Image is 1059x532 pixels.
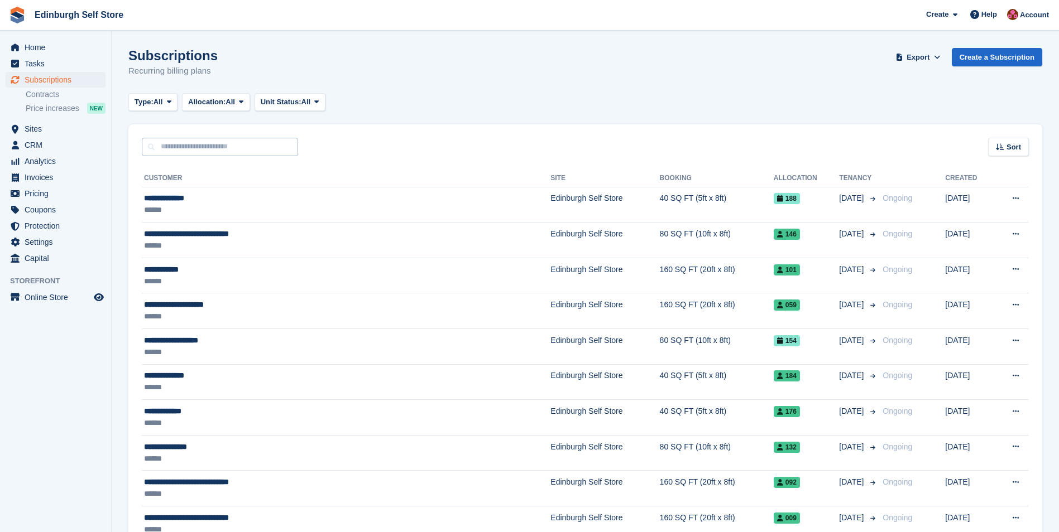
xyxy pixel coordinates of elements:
span: Tasks [25,56,92,71]
span: Export [907,52,929,63]
button: Allocation: All [182,93,250,112]
button: Unit Status: All [255,93,325,112]
th: Created [945,170,993,187]
td: 40 SQ FT (5ft x 8ft) [660,187,774,223]
span: Ongoing [883,194,912,202]
th: Customer [142,170,550,187]
p: Recurring billing plans [128,65,218,78]
span: Ongoing [883,300,912,309]
td: Edinburgh Self Store [550,329,659,365]
td: [DATE] [945,329,993,365]
th: Booking [660,170,774,187]
a: menu [6,137,106,153]
span: Create [926,9,948,20]
td: Edinburgh Self Store [550,293,659,329]
td: Edinburgh Self Store [550,435,659,471]
td: Edinburgh Self Store [550,187,659,223]
td: 160 SQ FT (20ft x 8ft) [660,293,774,329]
span: [DATE] [839,264,866,275]
span: Home [25,40,92,55]
span: 176 [774,406,800,417]
a: menu [6,218,106,234]
a: Create a Subscription [952,48,1042,66]
a: menu [6,121,106,137]
span: Analytics [25,153,92,169]
a: menu [6,186,106,201]
span: Ongoing [883,513,912,522]
span: [DATE] [839,441,866,453]
span: Sites [25,121,92,137]
td: [DATE] [945,435,993,471]
td: [DATE] [945,364,993,400]
button: Export [894,48,943,66]
a: Preview store [92,291,106,304]
span: 188 [774,193,800,204]
a: menu [6,250,106,266]
span: CRM [25,137,92,153]
a: Price increases NEW [26,102,106,114]
a: menu [6,289,106,305]
th: Allocation [774,170,840,187]
span: Ongoing [883,371,912,380]
span: Storefront [10,275,111,287]
span: 101 [774,264,800,275]
a: menu [6,170,106,185]
span: Ongoing [883,265,912,274]
a: menu [6,72,106,88]
span: 059 [774,299,800,311]
span: 154 [774,335,800,346]
td: Edinburgh Self Store [550,364,659,400]
td: Edinburgh Self Store [550,258,659,293]
span: Type: [135,96,154,108]
span: 184 [774,370,800,381]
button: Type: All [128,93,178,112]
span: Coupons [25,202,92,217]
span: All [301,96,311,108]
td: 80 SQ FT (10ft x 8ft) [660,435,774,471]
span: Account [1020,9,1049,21]
td: [DATE] [945,258,993,293]
span: [DATE] [839,512,866,524]
span: Allocation: [188,96,226,108]
div: NEW [87,103,106,114]
span: [DATE] [839,228,866,240]
td: 160 SQ FT (20ft x 8ft) [660,258,774,293]
td: 80 SQ FT (10ft x 8ft) [660,329,774,365]
span: Help [981,9,997,20]
td: [DATE] [945,293,993,329]
span: 009 [774,512,800,524]
td: [DATE] [945,187,993,223]
a: Edinburgh Self Store [30,6,128,24]
span: Invoices [25,170,92,185]
span: [DATE] [839,476,866,488]
span: Ongoing [883,442,912,451]
span: Unit Status: [261,96,301,108]
td: Edinburgh Self Store [550,400,659,436]
img: stora-icon-8386f47178a22dfd0bd8f6a31ec36ba5ce8667c1dd55bd0f319d3a0aa187defe.svg [9,7,26,23]
span: Online Store [25,289,92,305]
a: menu [6,153,106,169]
td: [DATE] [945,400,993,436]
td: [DATE] [945,223,993,258]
span: All [154,96,163,108]
a: menu [6,56,106,71]
a: menu [6,202,106,217]
td: [DATE] [945,471,993,506]
span: Subscriptions [25,72,92,88]
span: Ongoing [883,477,912,486]
span: 132 [774,442,800,453]
span: 092 [774,477,800,488]
span: Ongoing [883,407,912,415]
span: Pricing [25,186,92,201]
span: Ongoing [883,229,912,238]
span: [DATE] [839,299,866,311]
th: Site [550,170,659,187]
td: 80 SQ FT (10ft x 8ft) [660,223,774,258]
td: 40 SQ FT (5ft x 8ft) [660,364,774,400]
span: [DATE] [839,335,866,346]
td: 40 SQ FT (5ft x 8ft) [660,400,774,436]
span: [DATE] [839,405,866,417]
span: All [226,96,235,108]
span: Sort [1007,142,1021,153]
span: Protection [25,218,92,234]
